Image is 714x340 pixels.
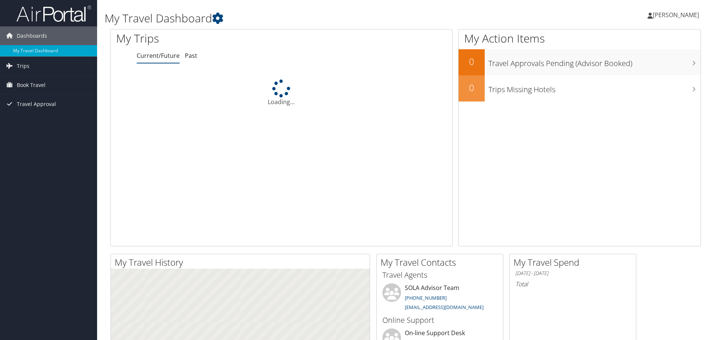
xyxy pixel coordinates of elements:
h2: 0 [459,55,485,68]
h2: My Travel Spend [513,256,636,269]
li: SOLA Advisor Team [379,283,501,314]
a: Current/Future [137,52,180,60]
h3: Travel Approvals Pending (Advisor Booked) [488,54,701,69]
h6: [DATE] - [DATE] [515,270,630,277]
span: [PERSON_NAME] [653,11,699,19]
img: airportal-logo.png [16,5,91,22]
h3: Trips Missing Hotels [488,81,701,95]
span: Dashboards [17,26,47,45]
h6: Total [515,280,630,288]
span: Book Travel [17,76,46,94]
h3: Travel Agents [382,270,497,280]
a: [PERSON_NAME] [648,4,707,26]
span: Travel Approval [17,95,56,113]
a: [EMAIL_ADDRESS][DOMAIN_NAME] [405,304,484,311]
div: Loading... [111,79,452,106]
a: 0Trips Missing Hotels [459,75,701,102]
h1: My Trips [116,31,304,46]
h1: My Travel Dashboard [105,10,506,26]
h3: Online Support [382,315,497,325]
a: 0Travel Approvals Pending (Advisor Booked) [459,49,701,75]
a: [PHONE_NUMBER] [405,294,447,301]
a: Past [185,52,197,60]
h2: My Travel Contacts [381,256,503,269]
h2: 0 [459,81,485,94]
span: Trips [17,57,30,75]
h2: My Travel History [115,256,370,269]
h1: My Action Items [459,31,701,46]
